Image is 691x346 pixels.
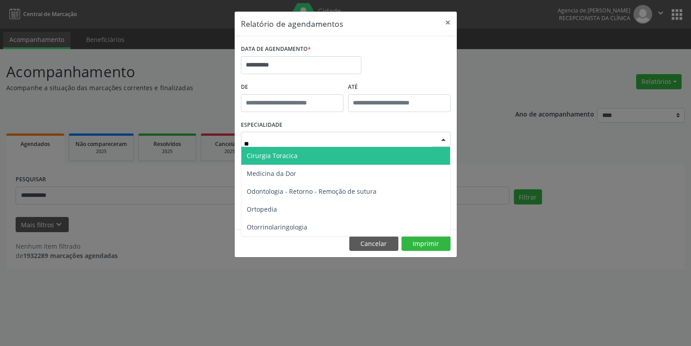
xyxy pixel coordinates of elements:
h5: Relatório de agendamentos [241,18,343,29]
button: Cancelar [349,236,398,251]
label: De [241,80,343,94]
span: Odontologia - Retorno - Remoção de sutura [247,187,377,196]
label: ATÉ [348,80,451,94]
label: DATA DE AGENDAMENTO [241,42,311,56]
span: Ortopedia [247,205,277,213]
button: Imprimir [401,236,451,251]
span: Medicina da Dor [247,169,296,178]
span: Cirurgia Toracica [247,151,298,160]
label: ESPECIALIDADE [241,118,282,132]
button: Close [439,12,457,33]
span: Otorrinolaringologia [247,223,307,231]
